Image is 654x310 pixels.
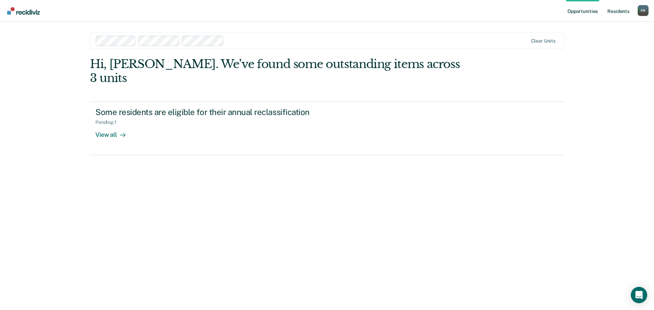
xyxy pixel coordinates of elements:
[7,7,40,15] img: Recidiviz
[638,5,649,16] button: Profile dropdown button
[638,5,649,16] div: P R
[95,125,134,138] div: View all
[90,57,469,85] div: Hi, [PERSON_NAME]. We’ve found some outstanding items across 3 units
[95,119,122,125] div: Pending : 1
[631,287,647,303] div: Open Intercom Messenger
[90,101,564,155] a: Some residents are eligible for their annual reclassificationPending:1View all
[531,38,556,44] div: Clear units
[95,107,334,117] div: Some residents are eligible for their annual reclassification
